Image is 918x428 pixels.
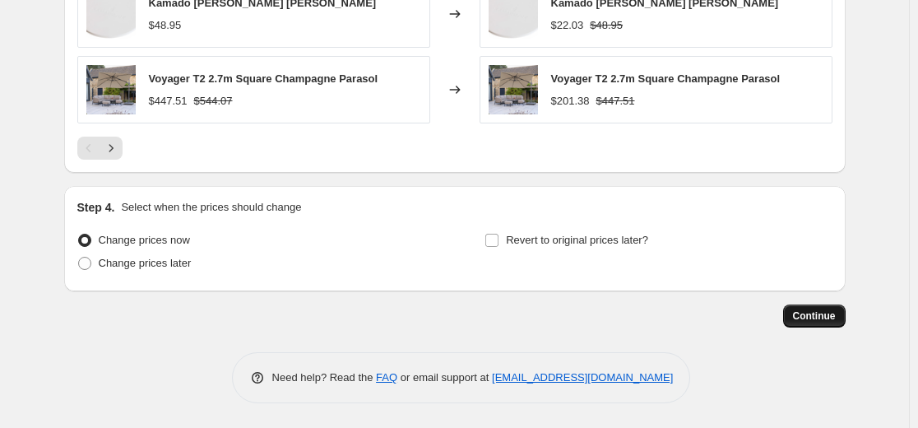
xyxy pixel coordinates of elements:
[376,371,397,384] a: FAQ
[149,72,378,85] span: Voyager T2 2.7m Square Champagne Parasol
[551,93,590,109] div: $201.38
[99,234,190,246] span: Change prices now
[149,93,188,109] div: $447.51
[86,65,136,114] img: champange_80x.png
[100,137,123,160] button: Next
[149,17,182,34] div: $48.95
[590,17,623,34] strike: $48.95
[194,93,233,109] strike: $544.07
[551,72,781,85] span: Voyager T2 2.7m Square Champagne Parasol
[783,305,846,328] button: Continue
[272,371,377,384] span: Need help? Read the
[551,17,584,34] div: $22.03
[77,199,115,216] h2: Step 4.
[596,93,635,109] strike: $447.51
[121,199,301,216] p: Select when the prices should change
[489,65,538,114] img: champange_80x.png
[397,371,492,384] span: or email support at
[793,309,836,323] span: Continue
[506,234,648,246] span: Revert to original prices later?
[77,137,123,160] nav: Pagination
[492,371,673,384] a: [EMAIL_ADDRESS][DOMAIN_NAME]
[99,257,192,269] span: Change prices later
